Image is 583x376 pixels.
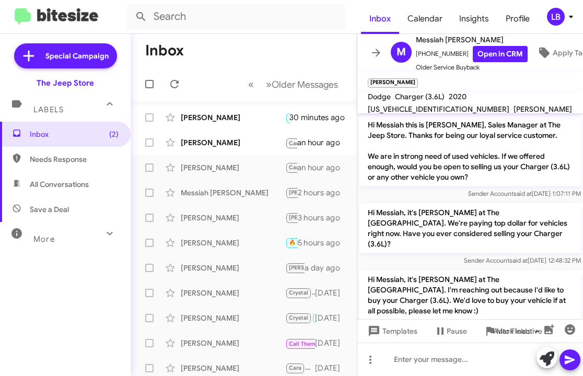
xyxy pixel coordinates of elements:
div: The Jeep Store [37,78,94,88]
div: 3 hours ago [298,213,348,223]
p: Hi Messiah this is [PERSON_NAME], Sales Manager at The Jeep Store. Thanks for being our loyal ser... [359,115,581,186]
div: [PERSON_NAME] [181,112,285,123]
span: Cara [289,140,302,147]
span: Cara [289,164,302,171]
span: [PERSON_NAME] [289,214,335,221]
div: [DATE] works - if not I will reschedule for [DATE]. [285,237,298,249]
span: [PERSON_NAME] [289,189,335,196]
span: Templates [366,322,417,340]
span: [PERSON_NAME] [289,264,335,271]
div: [PERSON_NAME] [181,238,285,248]
span: Crystal [289,314,308,321]
div: [PERSON_NAME] [181,263,285,273]
a: Special Campaign [14,43,117,68]
button: Templates [357,322,426,340]
div: [PERSON_NAME] [181,338,285,348]
button: Next [260,74,344,95]
div: The 2026 grand Cherokee's are not due to arrive until march of next year just so you are aware. [285,362,315,374]
span: Call Them [289,340,316,347]
div: Inbound Call [285,336,315,349]
a: Profile [497,4,538,34]
div: Sounds good. Talk then. [285,312,315,324]
span: Pause [447,322,467,340]
span: 2020 [449,92,467,101]
span: Messiah [PERSON_NAME] [416,33,528,46]
span: Inbox [30,129,119,139]
span: M [397,44,406,61]
div: a day ago [305,263,348,273]
div: LB [547,8,565,26]
span: Older Messages [272,79,338,90]
span: Cara [289,365,302,371]
div: an hour ago [297,137,348,148]
small: [PERSON_NAME] [368,78,418,88]
div: Inbound Call [285,111,290,124]
a: Open in CRM [473,46,528,62]
span: Needs Response [30,154,119,164]
div: 30 minutes ago [290,112,353,123]
span: » [266,78,272,91]
span: [PHONE_NUMBER] [416,46,528,62]
div: No problem. Sounds good. [285,262,305,274]
div: Yes if you had a nice deal on the wrangler [285,136,297,149]
input: Search [126,4,346,29]
span: 🔥 Hot [289,115,307,122]
span: [PERSON_NAME] [514,104,572,114]
p: Hi Messiah, it's [PERSON_NAME] at The [GEOGRAPHIC_DATA]. I'm reaching out because I'd like to buy... [359,270,581,320]
a: Calendar [399,4,451,34]
div: It's something my used car manager would have to check out in person. Would you be interested in ... [285,186,298,198]
span: All Conversations [30,179,89,190]
h1: Inbox [145,42,184,59]
div: [PERSON_NAME] [181,213,285,223]
div: an hour ago [297,162,348,173]
span: More [33,234,55,244]
div: [PERSON_NAME] [181,162,285,173]
span: Dodge [368,92,391,101]
span: 🔥 Hot [289,239,307,246]
div: Messiah [PERSON_NAME] [181,187,285,198]
span: Crystal [289,289,308,296]
div: [PERSON_NAME] [181,137,285,148]
span: Special Campaign [45,51,109,61]
span: said at [514,190,532,197]
div: [PERSON_NAME] [181,363,285,373]
a: Insights [451,4,497,34]
span: Save a Deal [30,204,69,215]
div: Sounds good. And that is a vehicle you are just looking to sell back right? Not replace. [285,161,297,173]
div: 2 hours ago [298,187,348,198]
nav: Page navigation example [242,74,344,95]
span: Auto Fields [493,322,543,340]
span: Labels [33,105,64,114]
div: [PERSON_NAME] [181,313,285,323]
span: Sender Account [DATE] 12:48:32 PM [464,256,581,264]
a: Inbox [361,4,399,34]
div: [DATE] [315,363,348,373]
p: Hi Messiah, it's [PERSON_NAME] at The [GEOGRAPHIC_DATA]. We're paying top dollar for vehicles rig... [359,203,581,253]
div: 5 hours ago [298,238,348,248]
span: Charger (3.6L) [395,92,445,101]
span: [US_VEHICLE_IDENTIFICATION_NUMBER] [368,104,509,114]
span: Sender Account [DATE] 1:07:11 PM [468,190,581,197]
span: « [248,78,254,91]
div: Hey [PERSON_NAME] I just wanted to check in for this month. Are you guys still looking for a wran... [285,287,315,299]
span: Older Service Buyback [416,62,528,73]
span: (2) [109,129,119,139]
button: LB [538,8,572,26]
div: [DATE] [315,313,348,323]
div: [DATE] [315,338,348,348]
div: Sounds good [PERSON_NAME], I do see you connected with [PERSON_NAME]. See you [DATE] ! [285,211,298,224]
button: Previous [242,74,260,95]
button: Pause [426,322,475,340]
div: [DATE] [315,288,348,298]
span: said at [509,256,528,264]
div: [PERSON_NAME] [181,288,285,298]
button: Auto Fields [485,322,552,340]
